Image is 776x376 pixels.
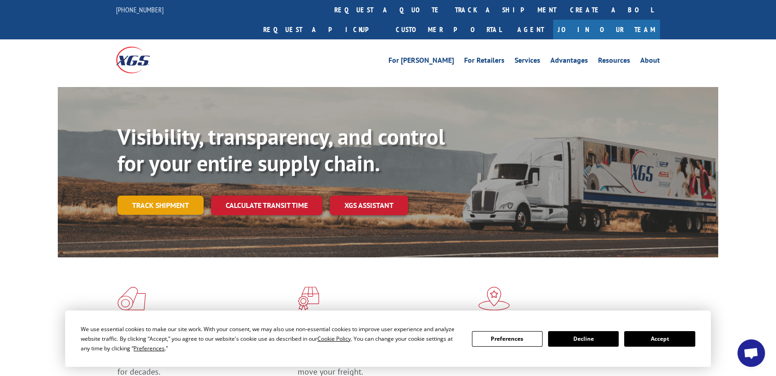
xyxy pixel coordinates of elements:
a: XGS ASSISTANT [330,196,408,215]
a: Request a pickup [256,20,389,39]
a: About [640,57,660,67]
a: For Retailers [464,57,504,67]
button: Preferences [472,331,543,347]
a: Track shipment [117,196,204,215]
button: Accept [624,331,695,347]
b: Visibility, transparency, and control for your entire supply chain. [117,122,445,177]
div: Cookie Consent Prompt [65,311,711,367]
a: For [PERSON_NAME] [388,57,454,67]
img: xgs-icon-flagship-distribution-model-red [478,287,510,311]
span: Preferences [133,344,165,352]
a: Advantages [550,57,588,67]
a: Open chat [737,339,765,367]
div: We use essential cookies to make our site work. With your consent, we may also use non-essential ... [81,324,460,353]
a: Agent [508,20,553,39]
button: Decline [548,331,619,347]
a: Services [515,57,540,67]
a: Customer Portal [389,20,508,39]
a: Join Our Team [553,20,660,39]
img: xgs-icon-focused-on-flooring-red [298,287,319,311]
a: Calculate transit time [211,196,322,215]
a: [PHONE_NUMBER] [116,5,164,14]
img: xgs-icon-total-supply-chain-intelligence-red [117,287,146,311]
a: Resources [598,57,630,67]
span: Cookie Policy [317,335,351,343]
